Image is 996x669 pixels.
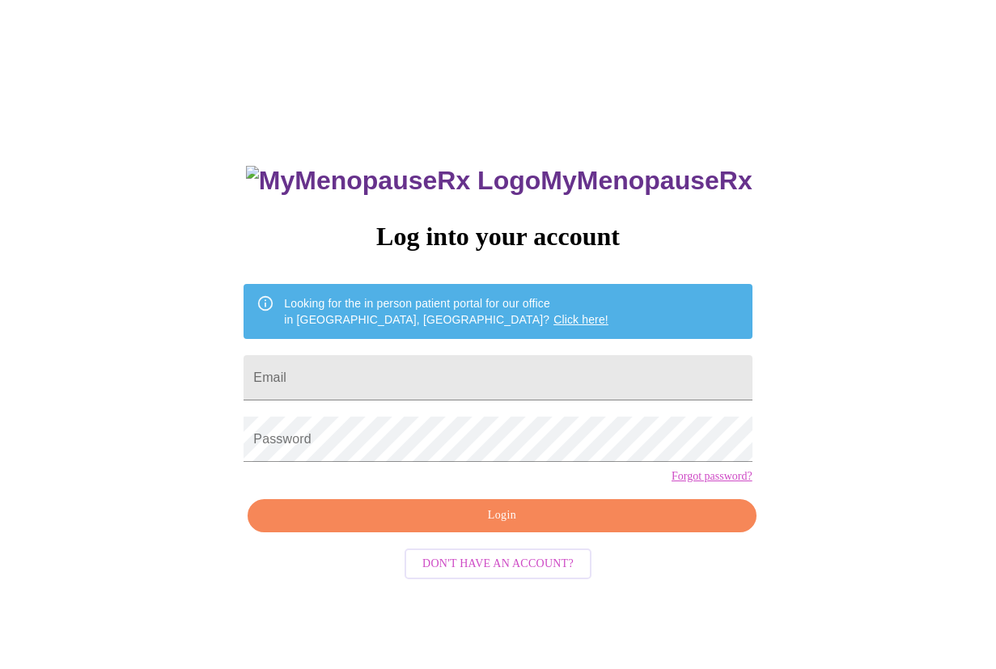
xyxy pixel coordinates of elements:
h3: Log into your account [244,222,752,252]
div: Looking for the in person patient portal for our office in [GEOGRAPHIC_DATA], [GEOGRAPHIC_DATA]? [284,289,608,334]
h3: MyMenopauseRx [246,166,752,196]
span: Login [266,506,737,526]
a: Click here! [553,313,608,326]
button: Don't have an account? [405,548,591,580]
img: MyMenopauseRx Logo [246,166,540,196]
a: Forgot password? [672,470,752,483]
button: Login [248,499,756,532]
span: Don't have an account? [422,554,574,574]
a: Don't have an account? [401,556,595,569]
